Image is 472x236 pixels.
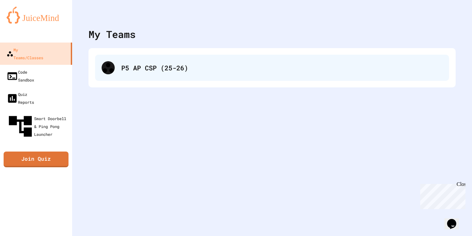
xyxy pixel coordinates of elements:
iframe: chat widget [418,181,465,209]
div: My Teams/Classes [7,46,43,62]
div: My Teams [88,27,136,42]
div: Chat with us now!Close [3,3,45,42]
div: P5 AP CSP (25-26) [121,63,442,73]
img: logo-orange.svg [7,7,66,24]
div: Quiz Reports [7,90,34,106]
a: Join Quiz [4,152,69,167]
div: Smart Doorbell & Ping Pong Launcher [7,113,69,140]
div: P5 AP CSP (25-26) [95,55,449,81]
div: Code Sandbox [7,68,34,84]
iframe: chat widget [444,210,465,229]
